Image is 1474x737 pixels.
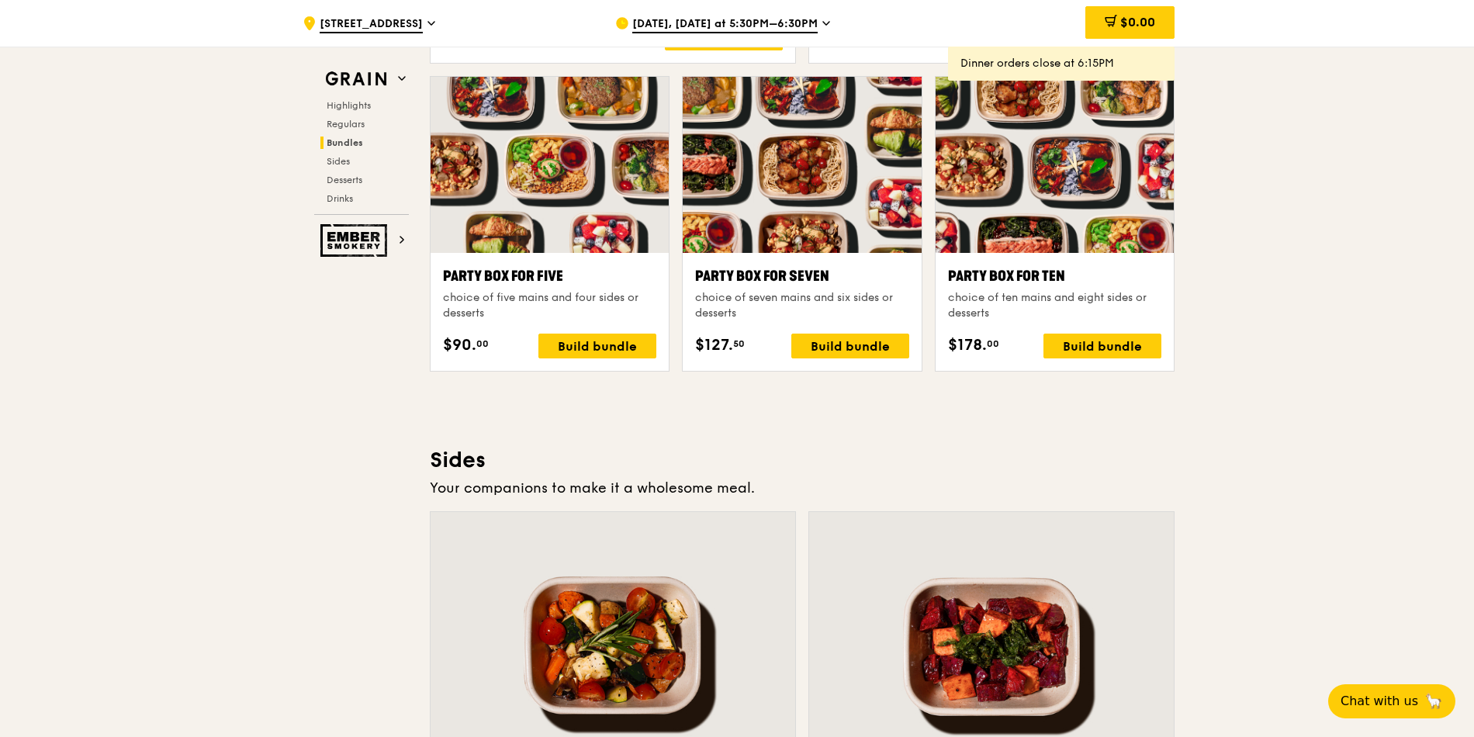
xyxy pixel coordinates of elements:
span: $127. [695,334,733,357]
span: Drinks [327,193,353,204]
img: Ember Smokery web logo [320,224,392,257]
div: Party Box for Seven [695,265,908,287]
div: Build bundle [538,334,656,358]
span: 🦙 [1424,692,1443,711]
span: Chat with us [1341,692,1418,711]
div: Your companions to make it a wholesome meal. [430,477,1175,499]
div: Build bundle [791,334,909,358]
span: $0.00 [1120,15,1155,29]
div: Build bundle [665,26,783,50]
img: Grain web logo [320,65,392,93]
span: [DATE], [DATE] at 5:30PM–6:30PM [632,16,818,33]
span: $90. [443,334,476,357]
div: Build bundle [1043,334,1161,358]
h3: Sides [430,446,1175,474]
div: choice of five mains and four sides or desserts [443,290,656,321]
span: 50 [733,337,745,350]
div: Dinner orders close at 6:15PM [960,56,1162,71]
button: Chat with us🦙 [1328,684,1455,718]
div: choice of ten mains and eight sides or desserts [948,290,1161,321]
div: Party Box for Five [443,265,656,287]
span: [STREET_ADDRESS] [320,16,423,33]
span: 00 [987,337,999,350]
div: choice of seven mains and six sides or desserts [695,290,908,321]
span: Highlights [327,100,371,111]
span: $178. [948,334,987,357]
span: Desserts [327,175,362,185]
div: Party Box for Ten [948,265,1161,287]
span: Bundles [327,137,363,148]
span: Regulars [327,119,365,130]
span: 00 [476,337,489,350]
span: Sides [327,156,350,167]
